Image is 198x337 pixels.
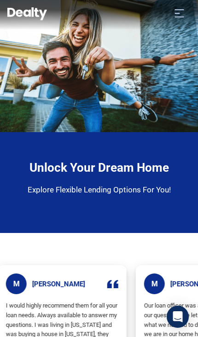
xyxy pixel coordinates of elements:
[25,161,173,175] h4: Unlock Your Dream Home
[25,184,173,196] p: Explore Flexible Lending Options For You!
[6,273,27,294] span: M
[7,7,47,20] img: Dealty - Buy, Sell & Rent Homes
[32,280,85,288] h5: [PERSON_NAME]
[5,309,32,337] iframe: BigID CMP Widget
[144,273,165,294] span: M
[168,6,191,20] button: Toggle navigation
[167,306,189,328] div: Open Intercom Messenger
